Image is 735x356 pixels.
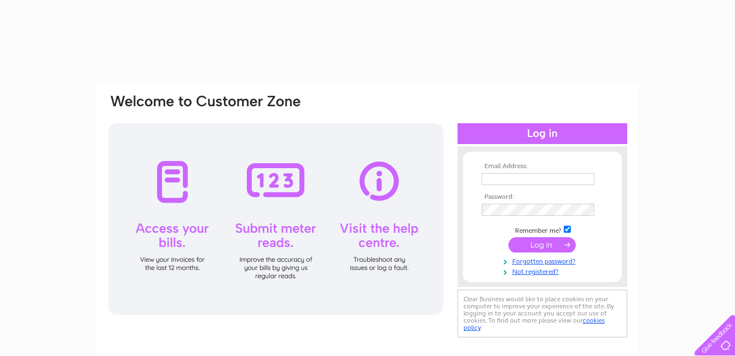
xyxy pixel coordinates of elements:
[479,163,606,170] th: Email Address:
[482,266,606,276] a: Not registered?
[479,193,606,201] th: Password:
[458,290,627,337] div: Clear Business would like to place cookies on your computer to improve your experience of the sit...
[464,317,605,331] a: cookies policy
[482,255,606,266] a: Forgotten password?
[479,224,606,235] td: Remember me?
[508,237,576,252] input: Submit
